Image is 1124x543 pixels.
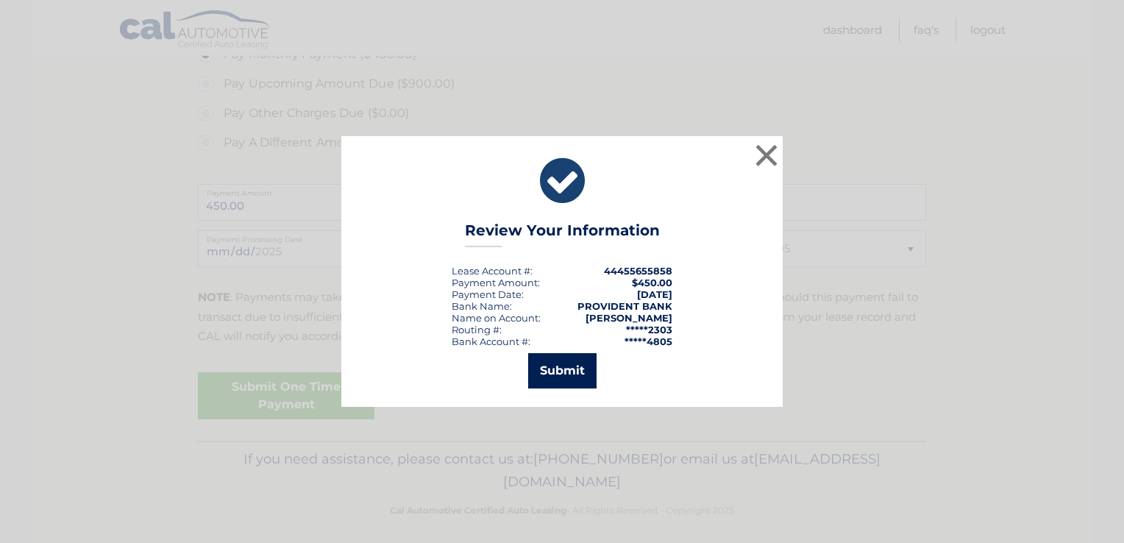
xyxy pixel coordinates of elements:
div: Bank Account #: [452,336,530,347]
strong: [PERSON_NAME] [586,312,672,324]
div: Bank Name: [452,300,512,312]
div: Routing #: [452,324,502,336]
span: [DATE] [637,288,672,300]
div: Name on Account: [452,312,541,324]
button: × [752,141,781,170]
button: Submit [528,353,597,388]
span: $450.00 [632,277,672,288]
span: Payment Date [452,288,522,300]
div: Lease Account #: [452,265,533,277]
div: : [452,288,524,300]
strong: PROVIDENT BANK [577,300,672,312]
h3: Review Your Information [465,221,660,247]
div: Payment Amount: [452,277,540,288]
strong: 44455655858 [604,265,672,277]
